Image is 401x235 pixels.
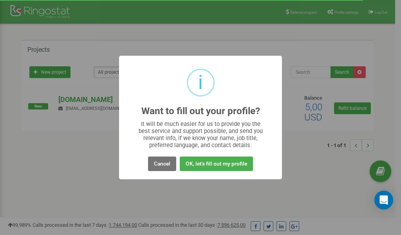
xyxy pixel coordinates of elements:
[148,157,176,171] button: Cancel
[180,157,253,171] button: OK, let's fill out my profile
[374,191,393,209] div: Open Intercom Messenger
[135,120,267,149] div: It will be much easier for us to provide you the best service and support possible, and send you ...
[141,106,260,117] h2: Want to fill out your profile?
[198,70,203,95] div: i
